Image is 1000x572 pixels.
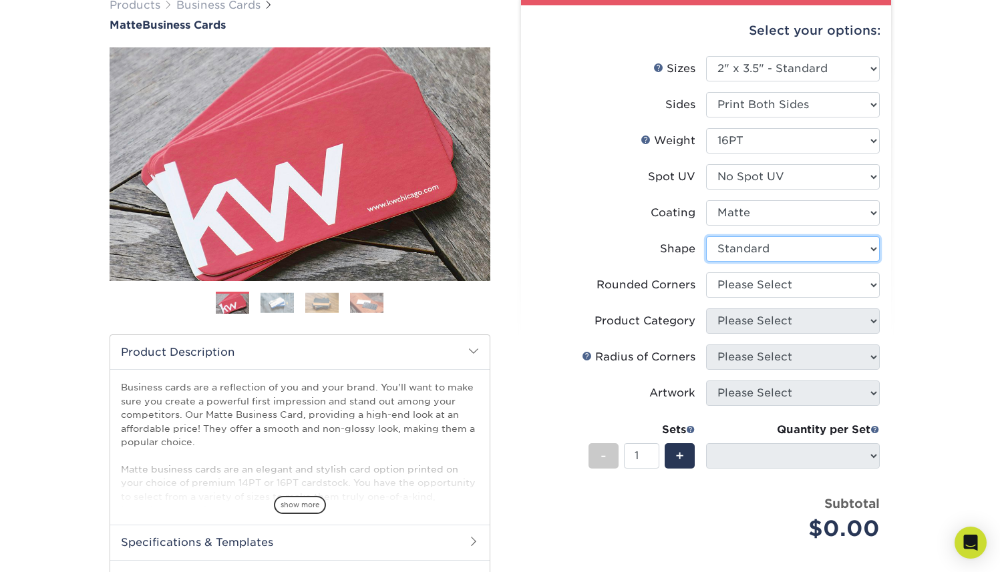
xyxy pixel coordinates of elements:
[665,97,695,113] div: Sides
[601,446,607,466] span: -
[261,292,294,313] img: Business Cards 02
[660,241,695,257] div: Shape
[216,287,249,320] img: Business Cards 01
[716,513,880,545] div: $0.00
[706,422,880,438] div: Quantity per Set
[532,5,880,56] div: Select your options:
[651,205,695,221] div: Coating
[649,385,695,401] div: Artwork
[653,61,695,77] div: Sizes
[3,531,114,567] iframe: Google Customer Reviews
[597,277,695,293] div: Rounded Corners
[274,496,326,514] span: show more
[121,380,479,571] p: Business cards are a reflection of you and your brand. You'll want to make sure you create a powe...
[589,422,695,438] div: Sets
[305,292,339,313] img: Business Cards 03
[110,19,490,31] a: MatteBusiness Cards
[955,527,987,559] div: Open Intercom Messenger
[110,19,490,31] h1: Business Cards
[110,335,490,369] h2: Product Description
[648,169,695,185] div: Spot UV
[350,292,383,313] img: Business Cards 04
[595,313,695,329] div: Product Category
[110,525,490,559] h2: Specifications & Templates
[824,496,880,511] strong: Subtotal
[675,446,684,466] span: +
[110,19,142,31] span: Matte
[582,349,695,365] div: Radius of Corners
[641,133,695,149] div: Weight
